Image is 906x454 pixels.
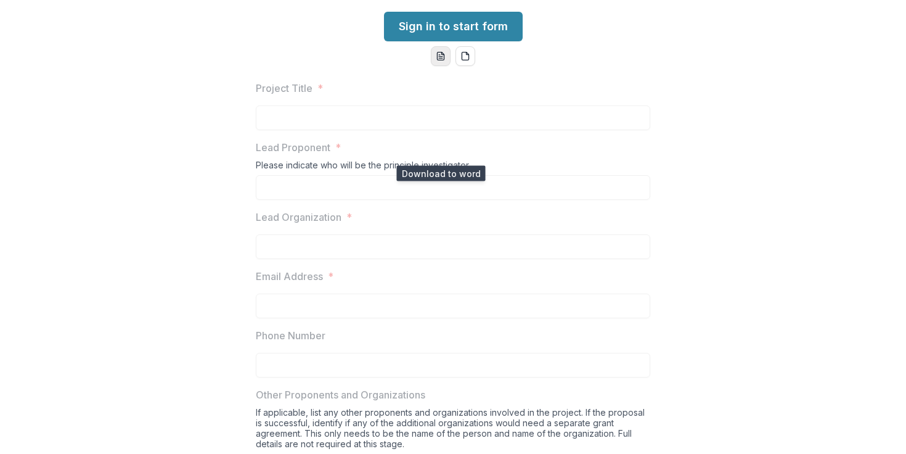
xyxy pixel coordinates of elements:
[431,46,451,66] button: word-download
[256,160,650,175] div: Please indicate who will be the principle investigator.
[256,210,341,225] p: Lead Organization
[256,140,330,155] p: Lead Proponent
[256,387,425,402] p: Other Proponents and Organizations
[256,328,325,343] p: Phone Number
[256,407,650,454] div: If applicable, list any other proponents and organizations involved in the project. If the propos...
[256,269,323,284] p: Email Address
[256,81,312,96] p: Project Title
[455,46,475,66] button: pdf-download
[384,12,523,41] a: Sign in to start form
